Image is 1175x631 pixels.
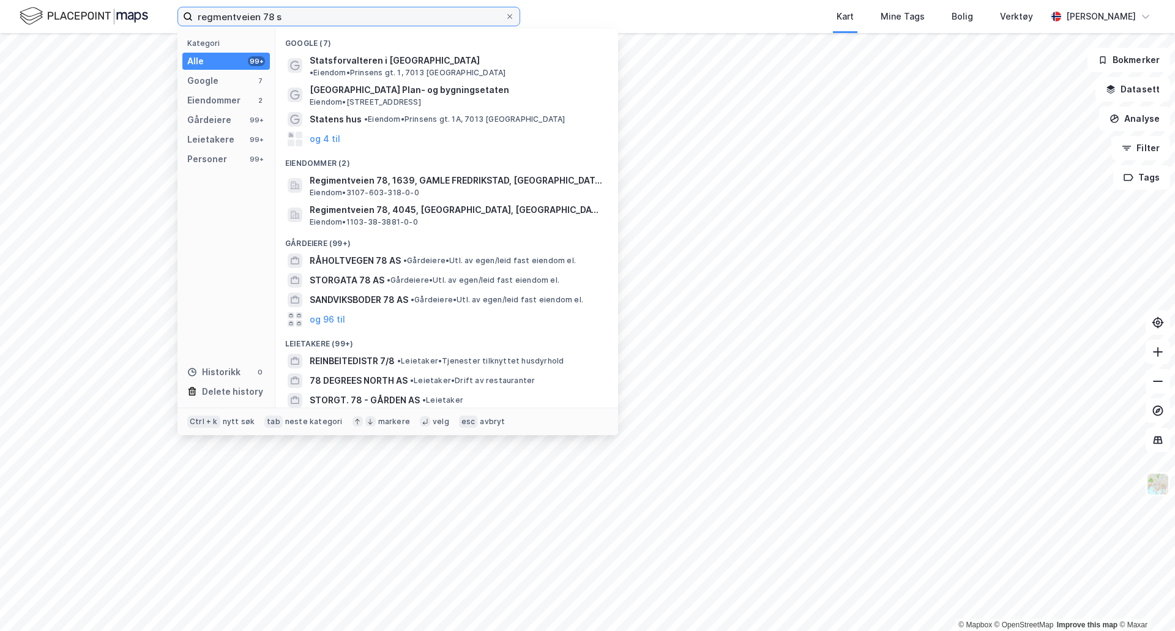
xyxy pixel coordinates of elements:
div: Leietakere (99+) [275,329,618,351]
button: og 96 til [310,312,345,327]
a: Improve this map [1057,621,1117,629]
a: Mapbox [958,621,992,629]
span: [GEOGRAPHIC_DATA] Plan- og bygningsetaten [310,83,603,97]
span: 78 DEGREES NORTH AS [310,373,408,388]
span: Regimentveien 78, 1639, GAMLE FREDRIKSTAD, [GEOGRAPHIC_DATA] [310,173,603,188]
img: Z [1146,472,1169,496]
span: • [364,114,368,124]
div: Bolig [952,9,973,24]
span: STORGT. 78 - GÅRDEN AS [310,393,420,408]
button: Filter [1111,136,1170,160]
span: • [422,395,426,405]
iframe: Chat Widget [1114,572,1175,631]
span: Statens hus [310,112,362,127]
div: Leietakere [187,132,234,147]
div: Delete history [202,384,263,399]
span: Regimentveien 78, 4045, [GEOGRAPHIC_DATA], [GEOGRAPHIC_DATA] [310,203,603,217]
span: RÅHOLTVEGEN 78 AS [310,253,401,268]
span: • [310,68,313,77]
div: Ctrl + k [187,416,220,428]
span: Eiendom • 3107-603-318-0-0 [310,188,419,198]
span: Eiendom • Prinsens gt. 1, 7013 [GEOGRAPHIC_DATA] [310,68,505,78]
div: Personer [187,152,227,166]
div: 99+ [248,135,265,144]
span: • [410,376,414,385]
button: og 4 til [310,132,340,146]
div: Gårdeiere (99+) [275,229,618,251]
span: Leietaker • Tjenester tilknyttet husdyrhold [397,356,564,366]
img: logo.f888ab2527a4732fd821a326f86c7f29.svg [20,6,148,27]
div: 7 [255,76,265,86]
div: markere [378,417,410,427]
div: tab [264,416,283,428]
div: Eiendommer [187,93,241,108]
div: [PERSON_NAME] [1066,9,1136,24]
div: Mine Tags [881,9,925,24]
div: 99+ [248,56,265,66]
span: Leietaker [422,395,463,405]
span: REINBEITEDISTR 7/8 [310,354,395,368]
span: Eiendom • 1103-38-3881-0-0 [310,217,418,227]
a: OpenStreetMap [994,621,1054,629]
div: Eiendommer (2) [275,149,618,171]
div: 2 [255,95,265,105]
input: Søk på adresse, matrikkel, gårdeiere, leietakere eller personer [193,7,505,26]
div: Google [187,73,218,88]
button: Bokmerker [1087,48,1170,72]
span: Eiendom • [STREET_ADDRESS] [310,97,421,107]
button: Tags [1113,165,1170,190]
div: 0 [255,367,265,377]
span: • [403,256,407,265]
div: nytt søk [223,417,255,427]
span: Gårdeiere • Utl. av egen/leid fast eiendom el. [403,256,576,266]
span: SANDVIKSBODER 78 AS [310,293,408,307]
span: STORGATA 78 AS [310,273,384,288]
span: • [411,295,414,304]
span: • [397,356,401,365]
div: velg [433,417,449,427]
div: 99+ [248,154,265,164]
div: 99+ [248,115,265,125]
div: Alle [187,54,204,69]
div: avbryt [480,417,505,427]
div: Google (7) [275,29,618,51]
span: Leietaker • Drift av restauranter [410,376,535,386]
button: Analyse [1099,106,1170,131]
div: Verktøy [1000,9,1033,24]
div: Kart [837,9,854,24]
span: • [387,275,390,285]
span: Gårdeiere • Utl. av egen/leid fast eiendom el. [411,295,583,305]
div: Gårdeiere [187,113,231,127]
div: esc [459,416,478,428]
span: Statsforvalteren i [GEOGRAPHIC_DATA] [310,53,480,68]
span: Gårdeiere • Utl. av egen/leid fast eiendom el. [387,275,559,285]
div: Kategori [187,39,270,48]
div: Historikk [187,365,241,379]
div: neste kategori [285,417,343,427]
div: Kontrollprogram for chat [1114,572,1175,631]
span: Eiendom • Prinsens gt. 1A, 7013 [GEOGRAPHIC_DATA] [364,114,565,124]
button: Datasett [1095,77,1170,102]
